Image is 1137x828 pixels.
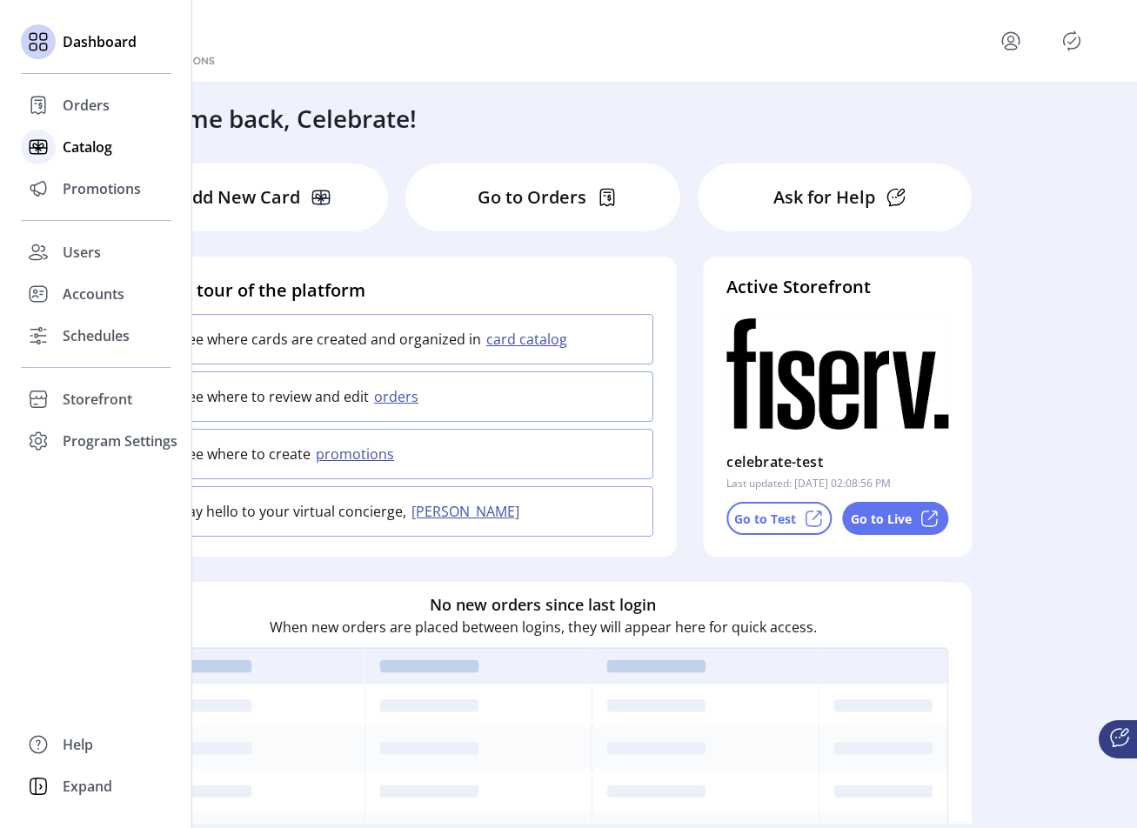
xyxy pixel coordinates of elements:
span: Orders [63,95,110,116]
span: Expand [63,776,112,797]
span: Program Settings [63,431,177,451]
span: Dashboard [63,31,137,52]
p: See where cards are created and organized in [180,329,481,350]
span: Catalog [63,137,112,157]
button: card catalog [481,329,578,350]
p: Go to Test [734,510,796,528]
p: Add New Card [181,184,300,210]
h4: Active Storefront [726,274,948,300]
button: Publisher Panel [1058,27,1086,55]
span: Users [63,242,101,263]
p: When new orders are placed between logins, they will appear here for quick access. [270,617,817,638]
span: Help [63,734,93,755]
span: Promotions [63,178,141,199]
h6: No new orders since last login [430,593,656,617]
p: See where to review and edit [180,386,369,407]
button: promotions [311,444,405,464]
p: Last updated: [DATE] 02:08:56 PM [726,476,891,491]
h3: Welcome back, Celebrate! [115,100,417,137]
button: orders [369,386,429,407]
p: Go to Live [851,510,912,528]
span: Schedules [63,325,130,346]
button: [PERSON_NAME] [406,501,530,522]
h4: Take a tour of the platform [137,277,653,304]
span: Storefront [63,389,132,410]
p: See where to create [180,444,311,464]
button: menu [997,27,1025,55]
p: celebrate-test [726,448,823,476]
span: Accounts [63,284,124,304]
p: Say hello to your virtual concierge, [180,501,406,522]
p: Go to Orders [478,184,586,210]
p: Ask for Help [773,184,875,210]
